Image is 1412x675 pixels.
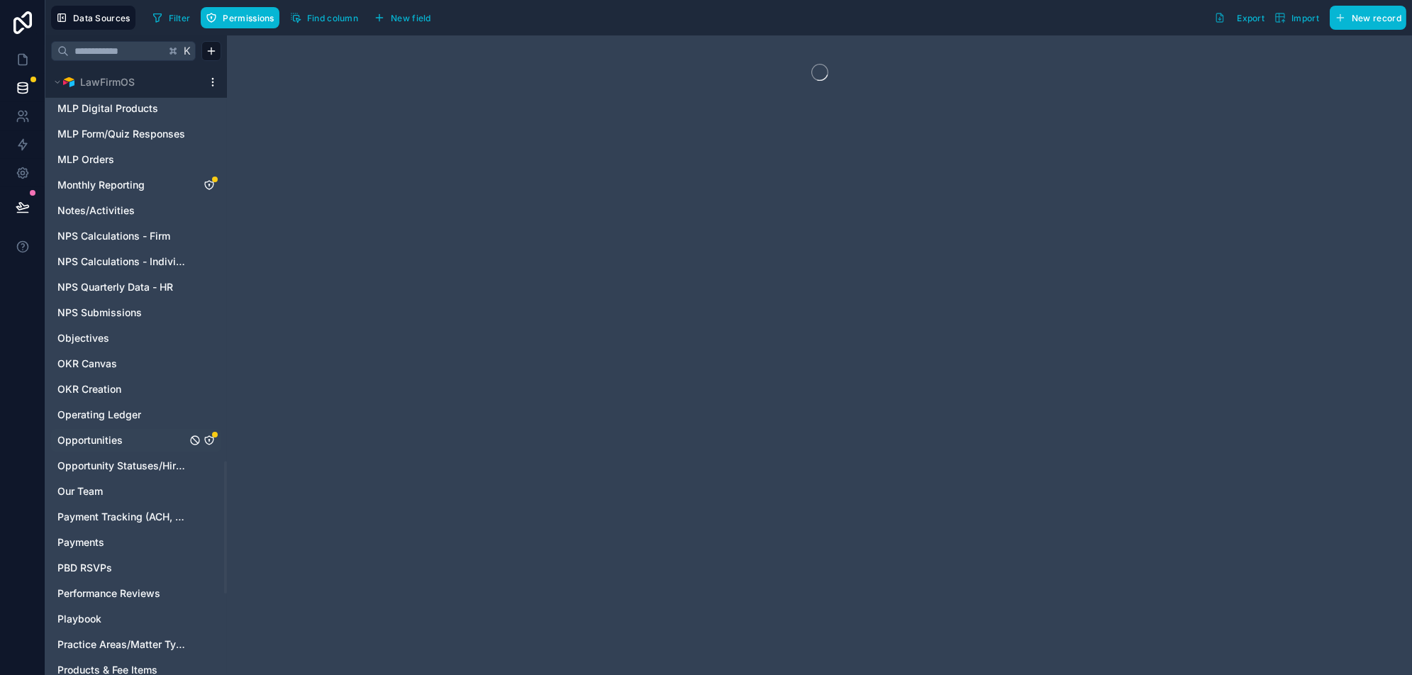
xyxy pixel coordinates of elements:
[57,152,187,167] a: MLP Orders
[51,506,221,528] div: Payment Tracking (ACH, Zelle, Cash & Check)
[57,408,141,422] span: Operating Ledger
[51,531,221,554] div: Payments
[201,7,284,28] a: Permissions
[57,331,109,345] span: Objectives
[57,101,158,116] span: MLP Digital Products
[51,6,135,30] button: Data Sources
[57,612,101,626] span: Playbook
[51,582,221,605] div: Performance Reviews
[57,255,187,269] a: NPS Calculations - Individuals
[57,203,187,218] a: Notes/Activities
[51,301,221,324] div: NPS Submissions
[223,13,274,23] span: Permissions
[57,229,187,243] a: NPS Calculations - Firm
[51,633,221,656] div: Practice Areas/Matter Types
[51,454,221,477] div: Opportunity Statuses/Hiring Roadblocks
[57,229,170,243] span: NPS Calculations - Firm
[201,7,279,28] button: Permissions
[51,97,221,120] div: MLP Digital Products
[1269,6,1324,30] button: Import
[57,280,173,294] span: NPS Quarterly Data - HR
[1352,13,1401,23] span: New record
[1209,6,1269,30] button: Export
[169,13,191,23] span: Filter
[51,429,221,452] div: Opportunities
[57,510,187,524] a: Payment Tracking (ACH, Zelle, Cash & Check)
[57,306,142,320] span: NPS Submissions
[57,535,187,550] a: Payments
[51,174,221,196] div: Monthly Reporting
[51,378,221,401] div: OKR Creation
[57,637,187,652] a: Practice Areas/Matter Types
[57,127,185,141] span: MLP Form/Quiz Responses
[57,612,187,626] a: Playbook
[57,561,112,575] span: PBD RSVPs
[57,382,187,396] a: OKR Creation
[57,382,121,396] span: OKR Creation
[57,203,135,218] span: Notes/Activities
[57,178,187,192] a: Monthly Reporting
[51,276,221,299] div: NPS Quarterly Data - HR
[57,331,187,345] a: Objectives
[51,327,221,350] div: Objectives
[51,480,221,503] div: Our Team
[57,408,187,422] a: Operating Ledger
[57,280,187,294] a: NPS Quarterly Data - HR
[51,199,221,222] div: Notes/Activities
[51,557,221,579] div: PBD RSVPs
[1237,13,1264,23] span: Export
[369,7,436,28] button: New field
[57,459,187,473] a: Opportunity Statuses/Hiring Roadblocks
[57,101,187,116] a: MLP Digital Products
[391,13,431,23] span: New field
[57,357,117,371] span: OKR Canvas
[182,46,192,56] span: K
[285,7,363,28] button: Find column
[57,152,114,167] span: MLP Orders
[57,433,123,447] span: Opportunities
[57,433,187,447] a: Opportunities
[57,586,187,601] a: Performance Reviews
[73,13,130,23] span: Data Sources
[1291,13,1319,23] span: Import
[57,484,103,498] span: Our Team
[1324,6,1406,30] a: New record
[51,148,221,171] div: MLP Orders
[63,77,74,88] img: Airtable Logo
[80,75,135,89] span: LawFirmOS
[51,250,221,273] div: NPS Calculations - Individuals
[57,586,160,601] span: Performance Reviews
[51,123,221,145] div: MLP Form/Quiz Responses
[51,608,221,630] div: Playbook
[57,535,104,550] span: Payments
[57,357,187,371] a: OKR Canvas
[51,352,221,375] div: OKR Canvas
[57,306,187,320] a: NPS Submissions
[57,484,187,498] a: Our Team
[1330,6,1406,30] button: New record
[51,225,221,247] div: NPS Calculations - Firm
[51,72,201,92] button: Airtable LogoLawFirmOS
[307,13,358,23] span: Find column
[57,178,145,192] span: Monthly Reporting
[147,7,196,28] button: Filter
[57,127,187,141] a: MLP Form/Quiz Responses
[51,403,221,426] div: Operating Ledger
[57,561,187,575] a: PBD RSVPs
